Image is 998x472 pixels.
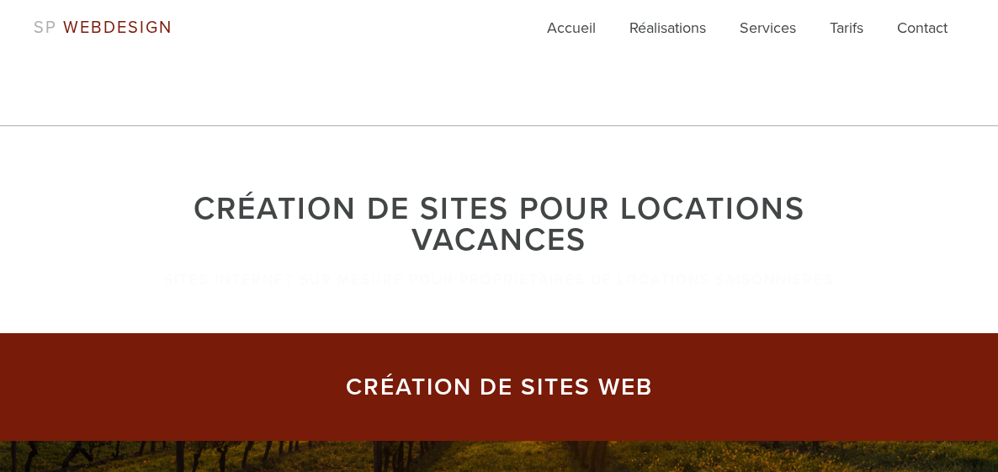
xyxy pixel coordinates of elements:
[740,17,796,50] a: Services
[34,18,57,38] span: SP
[63,18,173,38] span: WEBDESIGN
[830,17,863,50] a: Tarifs
[34,18,173,38] a: SP WEBDESIGN
[547,17,596,50] a: Accueil
[120,375,878,399] h3: CRÉATION DE SITES WEB
[629,17,706,50] a: Réalisations
[897,17,948,50] a: Contact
